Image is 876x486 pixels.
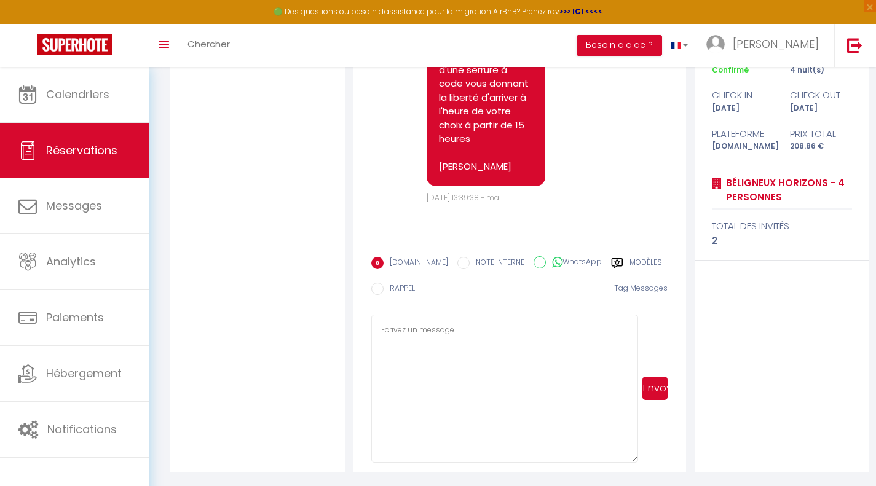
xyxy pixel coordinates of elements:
div: [DATE] [704,103,782,114]
span: [PERSON_NAME] [733,36,819,52]
button: Envoyer [642,377,668,400]
img: ... [706,35,725,53]
span: Analytics [46,254,96,269]
span: Tag Messages [614,283,668,293]
span: Chercher [187,37,230,50]
span: Paiements [46,310,104,325]
span: Confirmé [712,65,749,75]
span: Notifications [47,421,117,437]
a: ... [PERSON_NAME] [697,24,834,67]
span: Hébergement [46,366,122,381]
div: total des invités [712,219,852,233]
div: 4 nuit(s) [782,65,860,76]
div: 2 [712,233,852,248]
div: 208.86 € [782,141,860,152]
div: Prix total [782,127,860,141]
button: Besoin d'aide ? [577,35,662,56]
a: Béligneux Horizons - 4 Personnes [722,176,852,205]
img: logout [847,37,862,53]
span: [DATE] 13:39:38 - mail [427,192,503,203]
label: Modèles [629,257,662,272]
label: NOTE INTERNE [470,257,524,270]
div: [DATE] [782,103,860,114]
div: Plateforme [704,127,782,141]
label: WhatsApp [546,256,602,270]
div: check out [782,88,860,103]
div: check in [704,88,782,103]
label: RAPPEL [384,283,415,296]
label: [DOMAIN_NAME] [384,257,448,270]
span: Calendriers [46,87,109,102]
a: Chercher [178,24,239,67]
span: Messages [46,198,102,213]
span: Réservations [46,143,117,158]
a: >>> ICI <<<< [559,6,602,17]
img: Super Booking [37,34,112,55]
div: [DOMAIN_NAME] [704,141,782,152]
